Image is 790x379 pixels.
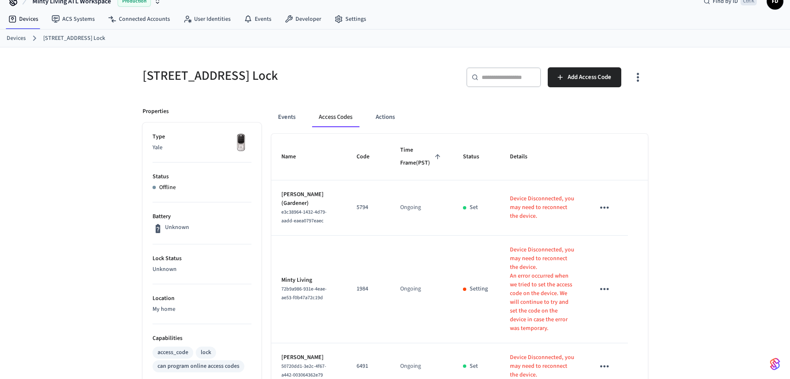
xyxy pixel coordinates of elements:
button: Actions [369,107,401,127]
a: [STREET_ADDRESS] Lock [43,34,105,43]
div: access_code [158,348,188,357]
span: Time Frame(PST) [400,144,443,170]
button: Events [271,107,302,127]
td: Ongoing [390,180,453,236]
p: Set [470,362,478,371]
span: Add Access Code [568,72,611,83]
td: Ongoing [390,236,453,343]
a: Developer [278,12,328,27]
p: 1984 [357,285,380,293]
p: Capabilities [153,334,251,343]
a: ACS Systems [45,12,101,27]
p: Minty Living [281,276,337,285]
span: Code [357,150,380,163]
a: User Identities [177,12,237,27]
p: 6491 [357,362,380,371]
p: 5794 [357,203,380,212]
h5: [STREET_ADDRESS] Lock [143,67,390,84]
p: Properties [143,107,169,116]
div: ant example [271,107,648,127]
p: My home [153,305,251,314]
button: Add Access Code [548,67,621,87]
p: Device Disconnected, you may need to reconnect the device. [510,194,575,221]
p: Type [153,133,251,141]
p: Offline [159,183,176,192]
p: Set [470,203,478,212]
p: An error occurred when we tried to set the access code on the device. We will continue to try and... [510,272,575,333]
p: [PERSON_NAME] [281,353,337,362]
p: Unknown [165,223,189,232]
div: can program online access codes [158,362,239,371]
span: Status [463,150,490,163]
p: Location [153,294,251,303]
div: lock [201,348,211,357]
a: Events [237,12,278,27]
button: Access Codes [312,107,359,127]
img: Yale Assure Touchscreen Wifi Smart Lock, Satin Nickel, Front [231,133,251,153]
p: Device Disconnected, you may need to reconnect the device. [510,246,575,272]
a: Connected Accounts [101,12,177,27]
p: Setting [470,285,488,293]
p: Battery [153,212,251,221]
span: Name [281,150,307,163]
img: SeamLogoGradient.69752ec5.svg [770,357,780,371]
span: 72b9a986-931e-4eae-ae53-f0b47a72c19d [281,285,327,301]
p: Status [153,172,251,181]
p: Unknown [153,265,251,274]
span: Details [510,150,538,163]
p: [PERSON_NAME] (Gardener) [281,190,337,208]
span: 50720dd1-3e2c-4f67-a442-003064362e79 [281,363,326,379]
p: Yale [153,143,251,152]
a: Devices [7,34,26,43]
a: Devices [2,12,45,27]
p: Lock Status [153,254,251,263]
span: e3c38964-1432-4d79-aadd-eaea0797eaec [281,209,327,224]
a: Settings [328,12,373,27]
